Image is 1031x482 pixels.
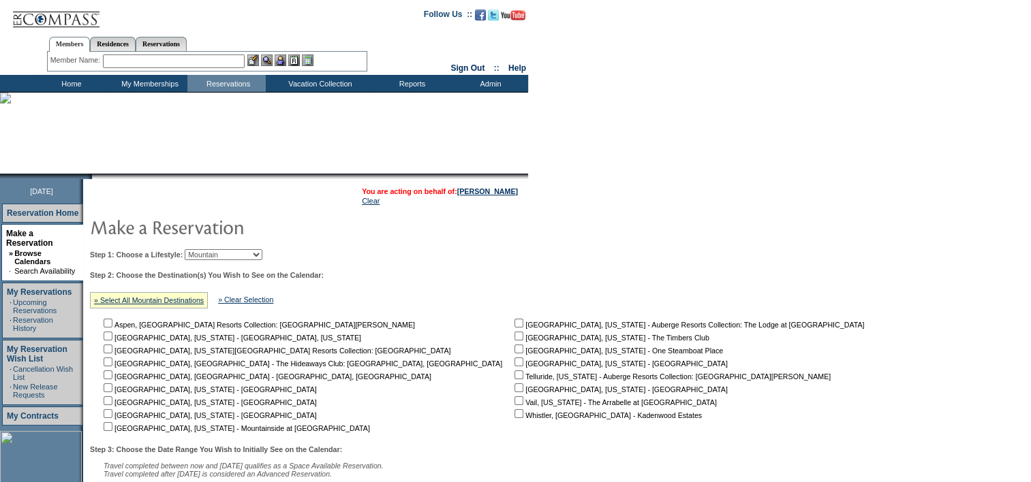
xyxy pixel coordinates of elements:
nobr: Telluride, [US_STATE] - Auberge Resorts Collection: [GEOGRAPHIC_DATA][PERSON_NAME] [512,372,831,381]
img: b_calculator.gif [302,54,313,66]
nobr: Aspen, [GEOGRAPHIC_DATA] Resorts Collection: [GEOGRAPHIC_DATA][PERSON_NAME] [101,321,415,329]
nobr: [GEOGRAPHIC_DATA], [US_STATE] - Auberge Resorts Collection: The Lodge at [GEOGRAPHIC_DATA] [512,321,864,329]
nobr: [GEOGRAPHIC_DATA], [GEOGRAPHIC_DATA] - [GEOGRAPHIC_DATA], [GEOGRAPHIC_DATA] [101,372,431,381]
td: Home [31,75,109,92]
nobr: Whistler, [GEOGRAPHIC_DATA] - Kadenwood Estates [512,411,702,419]
img: Follow us on Twitter [488,10,499,20]
nobr: [GEOGRAPHIC_DATA], [GEOGRAPHIC_DATA] - The Hideaways Club: [GEOGRAPHIC_DATA], [GEOGRAPHIC_DATA] [101,359,502,368]
a: Sign Out [450,63,484,73]
td: · [10,316,12,332]
a: Follow us on Twitter [488,14,499,22]
td: My Memberships [109,75,187,92]
span: Travel completed between now and [DATE] qualifies as a Space Available Reservation. [104,462,384,470]
span: [DATE] [30,187,53,195]
a: [PERSON_NAME] [457,187,518,195]
a: Cancellation Wish List [13,365,73,381]
a: Reservations [136,37,187,51]
nobr: [GEOGRAPHIC_DATA], [US_STATE] - [GEOGRAPHIC_DATA] [101,398,317,406]
nobr: Vail, [US_STATE] - The Arrabelle at [GEOGRAPHIC_DATA] [512,398,717,406]
a: Subscribe to our YouTube Channel [501,14,525,22]
a: Help [508,63,526,73]
td: Admin [450,75,528,92]
img: promoShadowLeftCorner.gif [87,174,92,179]
b: » [9,249,13,257]
nobr: [GEOGRAPHIC_DATA], [US_STATE][GEOGRAPHIC_DATA] Resorts Collection: [GEOGRAPHIC_DATA] [101,347,450,355]
img: Become our fan on Facebook [475,10,486,20]
a: Search Availability [14,267,75,275]
div: Member Name: [50,54,103,66]
img: Reservations [288,54,300,66]
td: · [10,298,12,315]
a: Reservation Home [7,208,78,218]
nobr: [GEOGRAPHIC_DATA], [US_STATE] - Mountainside at [GEOGRAPHIC_DATA] [101,424,370,432]
nobr: Travel completed after [DATE] is considered an Advanced Reservation. [104,470,332,478]
a: My Contracts [7,411,59,421]
a: » Select All Mountain Destinations [94,296,204,304]
td: · [10,383,12,399]
td: Reservations [187,75,266,92]
a: Make a Reservation [6,229,53,248]
a: Become our fan on Facebook [475,14,486,22]
b: Step 1: Choose a Lifestyle: [90,251,183,259]
a: Residences [90,37,136,51]
td: · [9,267,13,275]
nobr: [GEOGRAPHIC_DATA], [US_STATE] - One Steamboat Place [512,347,723,355]
nobr: [GEOGRAPHIC_DATA], [US_STATE] - [GEOGRAPHIC_DATA] [101,411,317,419]
a: » Clear Selection [218,295,273,304]
b: Step 3: Choose the Date Range You Wish to Initially See on the Calendar: [90,445,342,453]
a: My Reservation Wish List [7,344,67,364]
td: · [10,365,12,381]
a: New Release Requests [13,383,57,399]
img: Impersonate [275,54,286,66]
td: Follow Us :: [424,8,472,25]
img: blank.gif [92,174,93,179]
nobr: [GEOGRAPHIC_DATA], [US_STATE] - [GEOGRAPHIC_DATA] [101,385,317,393]
a: My Reservations [7,287,72,297]
a: Upcoming Reservations [13,298,57,315]
img: Subscribe to our YouTube Channel [501,10,525,20]
b: Step 2: Choose the Destination(s) You Wish to See on the Calendar: [90,271,324,279]
img: View [261,54,273,66]
nobr: [GEOGRAPHIC_DATA], [US_STATE] - [GEOGRAPHIC_DATA] [512,359,728,368]
nobr: [GEOGRAPHIC_DATA], [US_STATE] - [GEOGRAPHIC_DATA], [US_STATE] [101,334,361,342]
a: Browse Calendars [14,249,50,266]
td: Reports [371,75,450,92]
span: You are acting on behalf of: [362,187,518,195]
nobr: [GEOGRAPHIC_DATA], [US_STATE] - The Timbers Club [512,334,709,342]
span: :: [494,63,499,73]
img: pgTtlMakeReservation.gif [90,213,363,240]
a: Members [49,37,91,52]
nobr: [GEOGRAPHIC_DATA], [US_STATE] - [GEOGRAPHIC_DATA] [512,385,728,393]
a: Clear [362,197,380,205]
td: Vacation Collection [266,75,371,92]
a: Reservation History [13,316,53,332]
img: b_edit.gif [247,54,259,66]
